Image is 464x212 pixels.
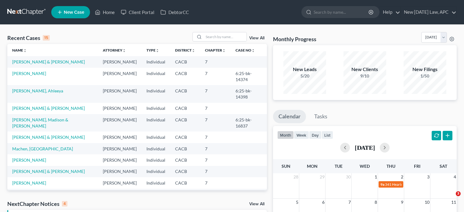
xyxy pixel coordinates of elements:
td: Individual [142,143,170,154]
a: Calendar [273,110,306,123]
input: Search by name... [204,32,246,41]
div: New Filings [404,66,446,73]
div: 1/50 [404,73,446,79]
i: unfold_more [156,49,159,52]
td: CACB [170,177,200,189]
td: CACB [170,166,200,177]
td: Individual [142,103,170,114]
i: unfold_more [251,49,255,52]
td: 7 [200,189,231,206]
span: 9a [380,182,384,187]
a: [PERSON_NAME] [12,71,46,76]
td: 7 [200,143,231,154]
td: Individual [142,189,170,206]
td: Individual [142,114,170,131]
div: New Leads [283,66,326,73]
i: unfold_more [122,49,126,52]
a: New [DATE] Law, APC [401,7,456,18]
button: day [309,131,322,139]
div: Recent Cases [7,34,50,41]
a: View All [249,202,264,206]
a: Machen, [GEOGRAPHIC_DATA] [12,146,73,151]
a: Chapterunfold_more [205,48,226,52]
td: CACB [170,114,200,131]
td: 7 [200,114,231,131]
td: 6:25-bk-16837 [231,114,267,131]
td: Individual [142,166,170,177]
h3: Monthly Progress [273,35,316,43]
a: [PERSON_NAME] & [PERSON_NAME] [12,169,85,174]
a: Case Nounfold_more [236,48,255,52]
span: 9 [400,199,404,206]
a: [PERSON_NAME] & [PERSON_NAME] [12,135,85,140]
button: month [277,131,294,139]
span: 341 Hearing for [PERSON_NAME] [385,182,440,187]
a: DebtorCC [157,7,192,18]
a: Districtunfold_more [175,48,195,52]
td: CACB [170,143,200,154]
span: Wed [360,163,370,169]
iframe: Intercom live chat [443,191,458,206]
span: 5 [295,199,299,206]
a: Tasks [309,110,333,123]
a: Typeunfold_more [146,48,159,52]
td: Individual [142,154,170,166]
td: [PERSON_NAME] [98,56,142,67]
td: [PERSON_NAME] [98,189,142,206]
td: 7 [200,56,231,67]
a: [PERSON_NAME] [12,157,46,163]
td: Individual [142,56,170,67]
a: [PERSON_NAME] [12,180,46,185]
span: Sun [282,163,290,169]
span: 29 [319,173,325,181]
span: 3 [426,173,430,181]
a: Nameunfold_more [12,48,27,52]
td: CACB [170,131,200,143]
span: Fri [414,163,420,169]
span: Thu [387,163,395,169]
button: list [322,131,333,139]
span: 6 [322,199,325,206]
td: Individual [142,85,170,102]
span: Sat [440,163,447,169]
span: Mon [307,163,318,169]
span: 30 [345,173,351,181]
i: unfold_more [192,49,195,52]
td: 7 [200,131,231,143]
td: CACB [170,154,200,166]
td: 6:25-bk-14398 [231,85,267,102]
span: 1 [374,173,378,181]
span: 10 [424,199,430,206]
h2: [DATE] [355,144,375,151]
td: [PERSON_NAME] [98,143,142,154]
a: Client Portal [118,7,157,18]
span: 7 [348,199,351,206]
div: NextChapter Notices [7,200,67,207]
a: [PERSON_NAME] & [PERSON_NAME] [12,106,85,111]
span: Tue [335,163,343,169]
td: CACB [170,56,200,67]
a: Home [92,7,118,18]
td: 7 [200,85,231,102]
span: 28 [293,173,299,181]
a: [PERSON_NAME], Ahleeya [12,88,63,93]
td: [PERSON_NAME] [98,114,142,131]
td: 7 [200,68,231,85]
div: 15 [43,35,50,41]
td: 7 [200,166,231,177]
span: 2 [400,173,404,181]
i: unfold_more [23,49,27,52]
td: Individual [142,177,170,189]
input: Search by name... [314,6,369,18]
td: 7 [200,177,231,189]
td: [PERSON_NAME] [98,154,142,166]
a: Help [380,7,400,18]
td: CACB [170,189,200,206]
td: Individual [142,68,170,85]
div: New Clients [344,66,386,73]
a: View All [249,36,264,40]
span: 3 [456,191,461,196]
td: Individual [142,131,170,143]
td: 6:25-bk-16411 [231,189,267,206]
td: [PERSON_NAME] [98,103,142,114]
